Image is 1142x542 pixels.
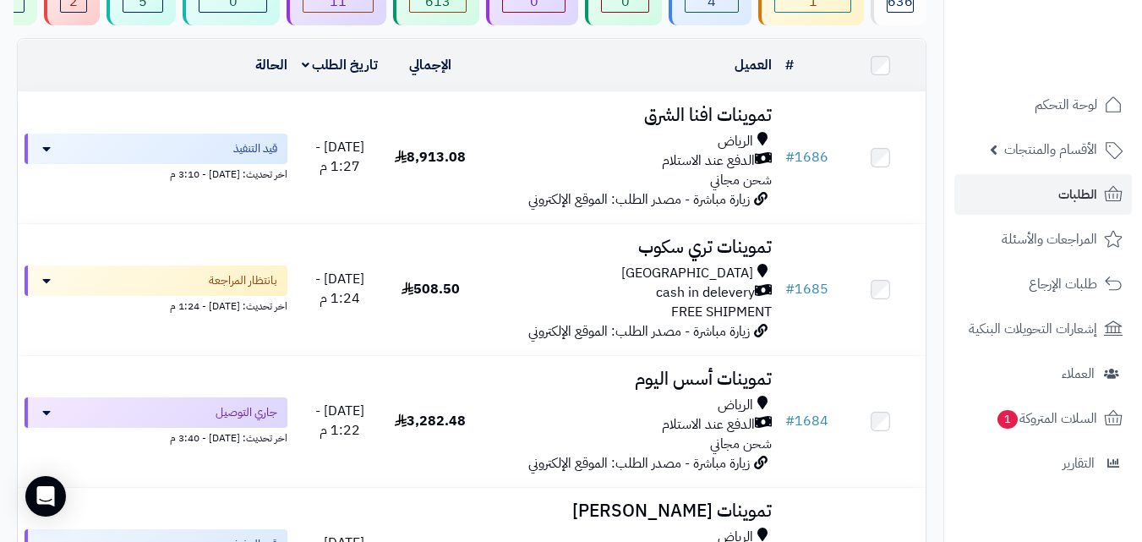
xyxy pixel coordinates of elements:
span: طلبات الإرجاع [1029,272,1097,296]
span: جاري التوصيل [216,404,277,421]
a: تاريخ الطلب [302,55,379,75]
span: إشعارات التحويلات البنكية [969,317,1097,341]
span: قيد التنفيذ [233,140,277,157]
span: 8,913.08 [395,147,466,167]
span: الطلبات [1058,183,1097,206]
a: #1686 [785,147,828,167]
a: التقارير [954,443,1132,484]
span: [DATE] - 1:27 م [315,137,364,177]
span: # [785,279,795,299]
span: العملاء [1062,362,1095,386]
span: 508.50 [402,279,460,299]
span: زيارة مباشرة - مصدر الطلب: الموقع الإلكتروني [528,453,750,474]
span: الرياض [718,132,753,151]
span: زيارة مباشرة - مصدر الطلب: الموقع الإلكتروني [528,321,750,342]
h3: تموينات تري سكوب [483,238,772,257]
h3: تموينات افنا الشرق [483,106,772,125]
span: 3,282.48 [395,411,466,431]
a: السلات المتروكة1 [954,398,1132,439]
span: شحن مجاني [710,434,772,454]
a: #1684 [785,411,828,431]
a: العملاء [954,353,1132,394]
div: Open Intercom Messenger [25,476,66,517]
h3: تموينات أسس اليوم [483,370,772,389]
a: الحالة [255,55,287,75]
img: logo-2.png [1027,38,1126,74]
span: السلات المتروكة [996,407,1097,430]
div: اخر تحديث: [DATE] - 1:24 م [25,296,287,314]
a: # [785,55,794,75]
span: # [785,147,795,167]
div: اخر تحديث: [DATE] - 3:10 م [25,164,287,182]
a: طلبات الإرجاع [954,264,1132,304]
span: [GEOGRAPHIC_DATA] [621,264,753,283]
span: لوحة التحكم [1035,93,1097,117]
a: المراجعات والأسئلة [954,219,1132,260]
span: [DATE] - 1:24 م [315,269,364,309]
a: الطلبات [954,174,1132,215]
a: العميل [735,55,772,75]
span: # [785,411,795,431]
span: FREE SHIPMENT [671,302,772,322]
span: زيارة مباشرة - مصدر الطلب: الموقع الإلكتروني [528,189,750,210]
a: إشعارات التحويلات البنكية [954,309,1132,349]
a: لوحة التحكم [954,85,1132,125]
div: اخر تحديث: [DATE] - 3:40 م [25,428,287,446]
span: الأقسام والمنتجات [1004,138,1097,162]
span: بانتظار المراجعة [209,272,277,289]
span: [DATE] - 1:22 م [315,401,364,441]
span: 1 [997,410,1019,430]
a: #1685 [785,279,828,299]
span: التقارير [1063,452,1095,475]
span: الدفع عند الاستلام [662,415,755,435]
span: cash in delevery [656,283,755,303]
span: المراجعات والأسئلة [1002,227,1097,251]
span: الرياض [718,396,753,415]
span: الدفع عند الاستلام [662,151,755,171]
a: الإجمالي [409,55,451,75]
span: شحن مجاني [710,170,772,190]
h3: تموينات [PERSON_NAME] [483,501,772,521]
